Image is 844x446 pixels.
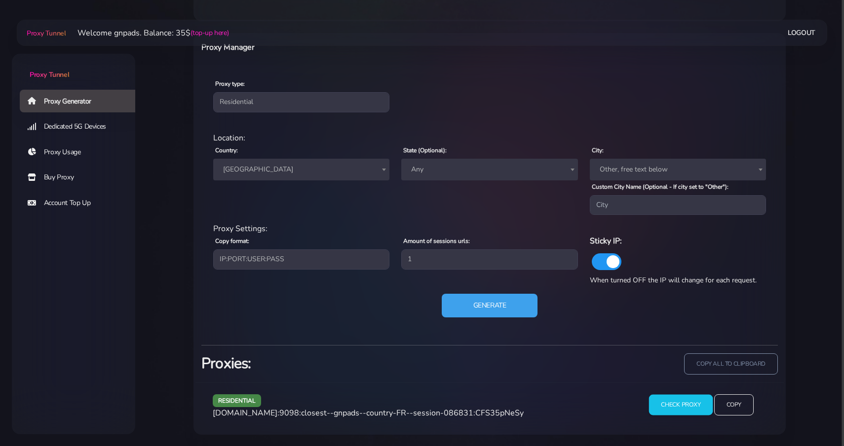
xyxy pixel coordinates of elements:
a: (top-up here) [191,28,229,38]
span: [DOMAIN_NAME]:9098:closest--gnpads--country-FR--session-086831:CFS35pNeSy [213,408,524,418]
input: Copy [714,394,754,415]
span: Any [401,159,577,180]
span: When turned OFF the IP will change for each request. [590,275,757,285]
label: Proxy type: [215,79,245,88]
h3: Proxies: [201,353,484,374]
input: City [590,195,766,215]
div: Location: [207,132,772,144]
a: Proxy Tunnel [12,54,135,80]
span: France [213,159,389,180]
h6: Sticky IP: [590,235,766,247]
a: Account Top Up [20,192,143,214]
li: Welcome gnpads. Balance: 35$ [66,27,229,39]
span: France [219,163,384,176]
a: Proxy Tunnel [25,25,66,41]
input: copy all to clipboard [684,353,778,375]
a: Proxy Generator [20,90,143,112]
iframe: Webchat Widget [796,398,832,434]
div: Proxy Settings: [207,223,772,235]
label: State (Optional): [403,146,447,155]
span: Proxy Tunnel [27,29,66,38]
label: Custom City Name (Optional - If city set to "Other"): [592,182,729,191]
span: Other, free text below [590,159,766,180]
span: residential [213,394,261,407]
label: Amount of sessions urls: [403,237,470,245]
label: Copy format: [215,237,249,245]
a: Proxy Usage [20,141,143,164]
h6: Proxy Manager [201,41,533,54]
span: Any [407,163,572,176]
a: Logout [788,24,815,42]
label: Country: [215,146,238,155]
label: City: [592,146,604,155]
input: Check Proxy [649,395,713,415]
button: Generate [442,294,538,317]
span: Other, free text below [596,163,760,176]
span: Proxy Tunnel [30,70,69,79]
a: Dedicated 5G Devices [20,115,143,138]
a: Buy Proxy [20,166,143,189]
